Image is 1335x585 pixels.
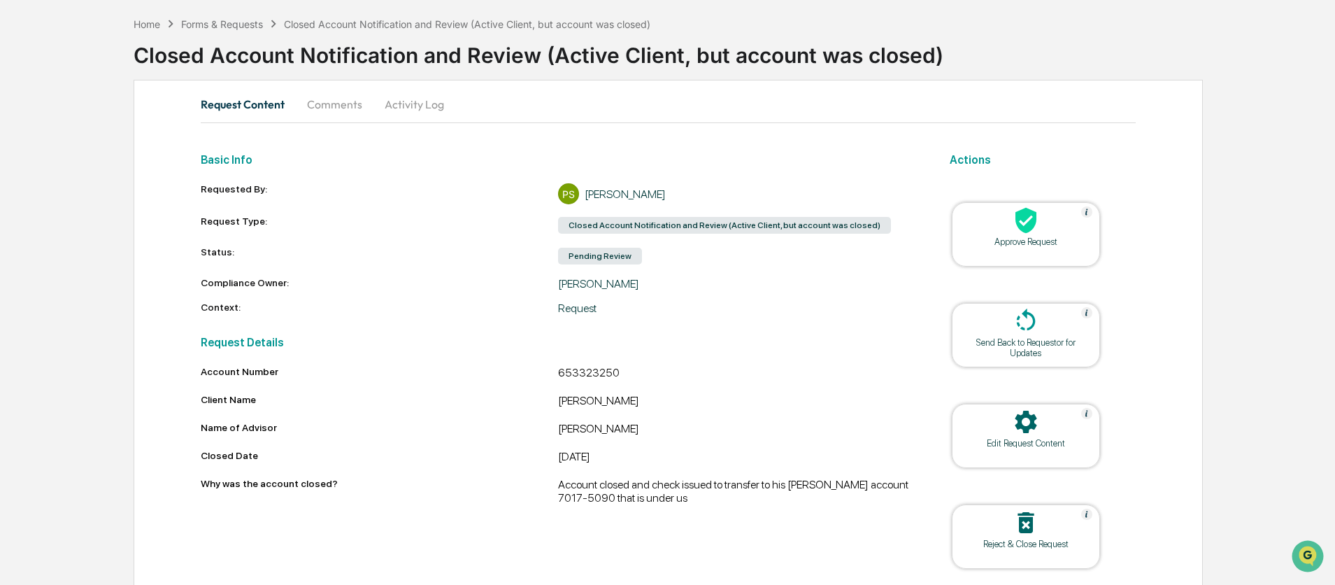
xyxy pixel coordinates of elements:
[134,31,1335,68] div: Closed Account Notification and Review (Active Client, but account was closed)
[201,394,558,405] div: Client Name
[950,153,1136,167] h2: Actions
[558,248,642,265] div: Pending Review
[201,216,558,235] div: Request Type:
[1081,408,1092,419] img: Help
[48,121,177,132] div: We're available if you need us!
[558,394,915,411] div: [PERSON_NAME]
[558,422,915,439] div: [PERSON_NAME]
[201,336,915,349] h2: Request Details
[558,478,915,505] div: Account closed and check issued to transfer to his [PERSON_NAME] account 7017-5090 that is under us
[28,203,88,217] span: Data Lookup
[8,171,96,196] a: 🖐️Preclearance
[238,111,255,128] button: Start new chat
[963,438,1089,449] div: Edit Request Content
[181,18,263,30] div: Forms & Requests
[963,539,1089,549] div: Reject & Close Request
[558,277,915,290] div: [PERSON_NAME]
[1081,509,1092,520] img: Help
[99,237,169,248] a: Powered byPylon
[96,171,179,196] a: 🗄️Attestations
[14,204,25,216] div: 🔎
[28,176,90,190] span: Preclearance
[48,107,229,121] div: Start new chat
[201,87,296,121] button: Request Content
[558,450,915,467] div: [DATE]
[558,217,891,234] div: Closed Account Notification and Review (Active Client, but account was closed)
[558,366,915,383] div: 653323250
[8,197,94,223] a: 🔎Data Lookup
[373,87,455,121] button: Activity Log
[201,277,558,290] div: Compliance Owner:
[558,302,915,315] div: Request
[963,337,1089,358] div: Send Back to Requestor for Updates
[296,87,373,121] button: Comments
[201,422,558,433] div: Name of Advisor
[14,29,255,52] p: How can we help?
[201,366,558,377] div: Account Number
[585,188,666,201] div: [PERSON_NAME]
[201,87,1135,121] div: secondary tabs example
[201,153,915,167] h2: Basic Info
[1081,206,1092,218] img: Help
[201,183,558,204] div: Requested By:
[963,237,1089,247] div: Approve Request
[1290,539,1328,577] iframe: Open customer support
[101,178,113,189] div: 🗄️
[201,450,558,461] div: Closed Date
[115,176,173,190] span: Attestations
[201,246,558,266] div: Status:
[14,107,39,132] img: 1746055101610-c473b297-6a78-478c-a979-82029cc54cd1
[134,18,160,30] div: Home
[1081,307,1092,318] img: Help
[284,18,650,30] div: Closed Account Notification and Review (Active Client, but account was closed)
[139,237,169,248] span: Pylon
[201,302,558,315] div: Context:
[201,478,558,499] div: Why was the account closed?
[558,183,579,204] div: PS
[14,178,25,189] div: 🖐️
